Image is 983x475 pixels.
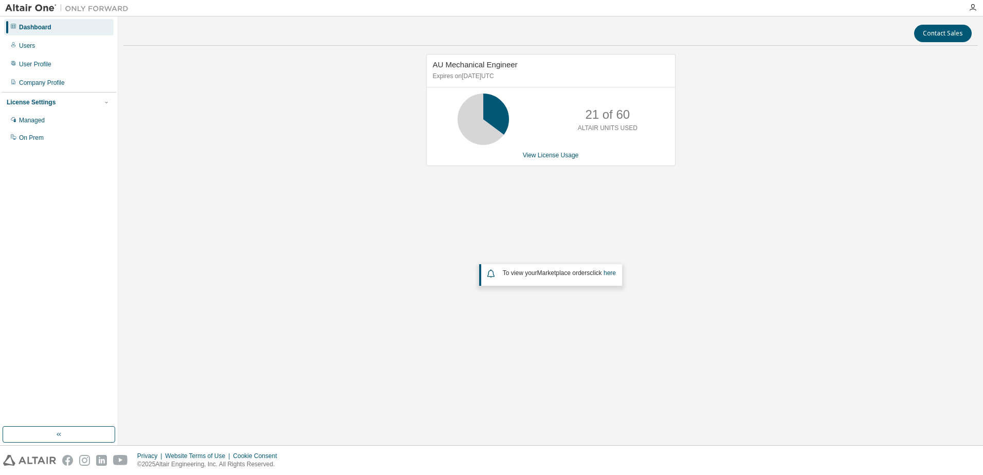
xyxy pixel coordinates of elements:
img: linkedin.svg [96,455,107,466]
p: Expires on [DATE] UTC [433,72,666,81]
span: AU Mechanical Engineer [433,60,518,69]
img: altair_logo.svg [3,455,56,466]
div: Privacy [137,452,165,460]
img: instagram.svg [79,455,90,466]
button: Contact Sales [914,25,972,42]
div: Dashboard [19,23,51,31]
p: 21 of 60 [585,106,630,123]
a: here [604,269,616,277]
div: Cookie Consent [233,452,283,460]
a: View License Usage [523,152,579,159]
em: Marketplace orders [537,269,590,277]
div: On Prem [19,134,44,142]
p: ALTAIR UNITS USED [578,124,638,133]
div: Users [19,42,35,50]
div: Website Terms of Use [165,452,233,460]
div: License Settings [7,98,56,106]
img: facebook.svg [62,455,73,466]
p: © 2025 Altair Engineering, Inc. All Rights Reserved. [137,460,283,469]
img: youtube.svg [113,455,128,466]
div: User Profile [19,60,51,68]
img: Altair One [5,3,134,13]
div: Company Profile [19,79,65,87]
div: Managed [19,116,45,124]
span: To view your click [503,269,616,277]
